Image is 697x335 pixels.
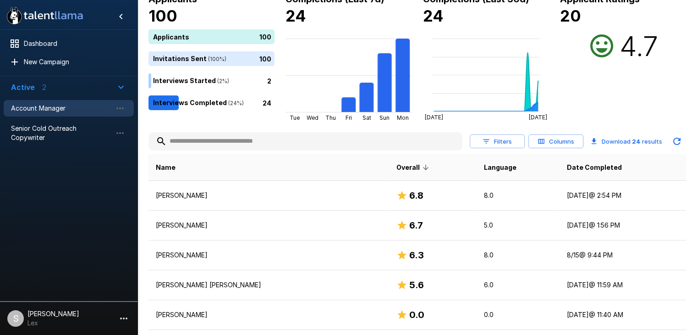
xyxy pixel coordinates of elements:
[559,211,686,240] td: [DATE] @ 1:56 PM
[156,310,382,319] p: [PERSON_NAME]
[156,221,382,230] p: [PERSON_NAME]
[148,6,177,25] b: 100
[559,270,686,300] td: [DATE] @ 11:59 AM
[379,114,390,121] tspan: Sun
[668,132,686,151] button: Updated Today - 3:24 PM
[267,76,271,85] p: 2
[423,6,444,25] b: 24
[362,114,371,121] tspan: Sat
[290,114,300,121] tspan: Tue
[484,310,552,319] p: 0.0
[285,6,306,25] b: 24
[259,54,271,63] p: 100
[484,191,552,200] p: 8.0
[587,132,666,151] button: Download 24 results
[156,191,382,200] p: [PERSON_NAME]
[424,114,443,121] tspan: [DATE]
[619,29,658,62] h2: 4.7
[484,280,552,290] p: 6.0
[484,221,552,230] p: 5.0
[409,307,424,322] h6: 0.0
[559,181,686,211] td: [DATE] @ 2:54 PM
[396,162,432,173] span: Overall
[156,280,382,290] p: [PERSON_NAME] [PERSON_NAME]
[409,218,423,233] h6: 6.7
[397,114,409,121] tspan: Mon
[484,251,552,260] p: 8.0
[263,98,271,107] p: 24
[346,114,352,121] tspan: Fri
[470,134,525,149] button: Filters
[529,114,547,121] tspan: [DATE]
[307,114,318,121] tspan: Wed
[409,248,424,262] h6: 6.3
[632,138,641,145] b: 24
[528,134,583,149] button: Columns
[559,240,686,270] td: 8/15 @ 9:44 PM
[409,278,424,292] h6: 5.6
[259,32,271,41] p: 100
[566,162,621,173] span: Date Completed
[409,188,423,203] h6: 6.8
[156,162,176,173] span: Name
[325,114,336,121] tspan: Thu
[559,300,686,330] td: [DATE] @ 11:40 AM
[156,251,382,260] p: [PERSON_NAME]
[560,6,581,25] b: 20
[484,162,516,173] span: Language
